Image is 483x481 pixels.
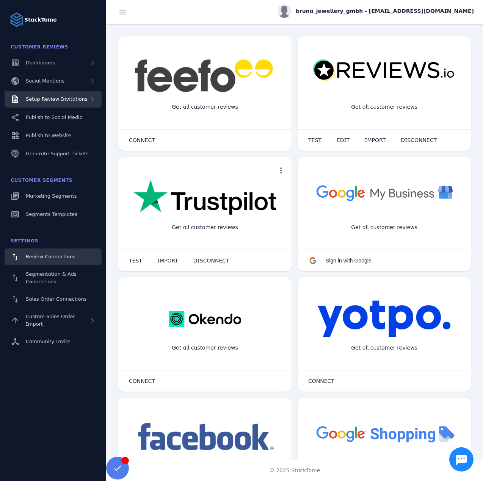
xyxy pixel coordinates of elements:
[317,300,451,338] img: yotpo.png
[345,97,423,117] div: Get all customer reviews
[278,4,291,18] img: profile.jpg
[166,97,244,117] div: Get all customer reviews
[365,137,386,143] span: IMPORT
[26,211,77,217] span: Segments Templates
[5,145,102,162] a: Generate Support Tickets
[5,206,102,223] a: Segments Templates
[26,151,89,156] span: Generate Support Tickets
[337,137,350,143] span: EDIT
[186,253,237,268] button: DISCONNECT
[301,133,329,148] button: TEST
[26,314,75,327] span: Custom Sales Order Import
[313,59,456,82] img: reviewsio.svg
[5,333,102,350] a: Community Invite
[296,7,474,15] span: bruna_jewellery_gmbh - [EMAIL_ADDRESS][DOMAIN_NAME]
[193,258,229,263] span: DISCONNECT
[26,254,75,259] span: Review Connections
[150,253,186,268] button: IMPORT
[11,44,68,50] span: Customer Reviews
[301,373,342,389] button: CONNECT
[169,300,241,338] img: okendo.webp
[166,338,244,358] div: Get all customer reviews
[5,248,102,265] a: Review Connections
[5,109,102,126] a: Publish to Social Media
[345,338,423,358] div: Get all customer reviews
[313,420,456,447] img: googleshopping.png
[326,258,372,264] span: Sign in with Google
[26,78,64,84] span: Social Mentions
[345,217,423,237] div: Get all customer reviews
[357,133,393,148] button: IMPORT
[329,133,357,148] button: EDIT
[166,217,244,237] div: Get all customer reviews
[5,267,102,289] a: Segmentation & Ads Connections
[26,133,71,138] span: Publish to Website
[26,339,71,344] span: Community Invite
[5,188,102,205] a: Marketing Segments
[301,253,379,268] button: Sign in with Google
[308,137,321,143] span: TEST
[339,458,429,478] div: Import Products from Google
[9,12,24,27] img: Logo image
[393,133,444,148] button: DISCONNECT
[121,133,163,148] button: CONNECT
[26,60,55,66] span: Dashboards
[133,420,276,454] img: facebook.png
[26,193,77,199] span: Marketing Segments
[273,163,289,178] button: more
[401,137,437,143] span: DISCONNECT
[121,373,163,389] button: CONNECT
[133,59,276,92] img: feefo.png
[26,96,88,102] span: Setup Review Invitations
[129,137,155,143] span: CONNECT
[26,271,77,284] span: Segmentation & Ads Connections
[5,127,102,144] a: Publish to Website
[313,180,456,206] img: googlebusiness.png
[129,378,155,384] span: CONNECT
[308,378,334,384] span: CONNECT
[5,291,102,308] a: Sales Order Connections
[24,16,57,24] strong: StackTome
[129,258,142,263] span: TEST
[11,238,38,244] span: Settings
[157,258,178,263] span: IMPORT
[11,178,72,183] span: Customer Segments
[26,296,86,302] span: Sales Order Connections
[121,253,150,268] button: TEST
[278,4,474,18] button: bruna_jewellery_gmbh - [EMAIL_ADDRESS][DOMAIN_NAME]
[26,114,83,120] span: Publish to Social Media
[269,467,320,475] span: © 2025 StackTome
[133,180,276,216] img: trustpilot.png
